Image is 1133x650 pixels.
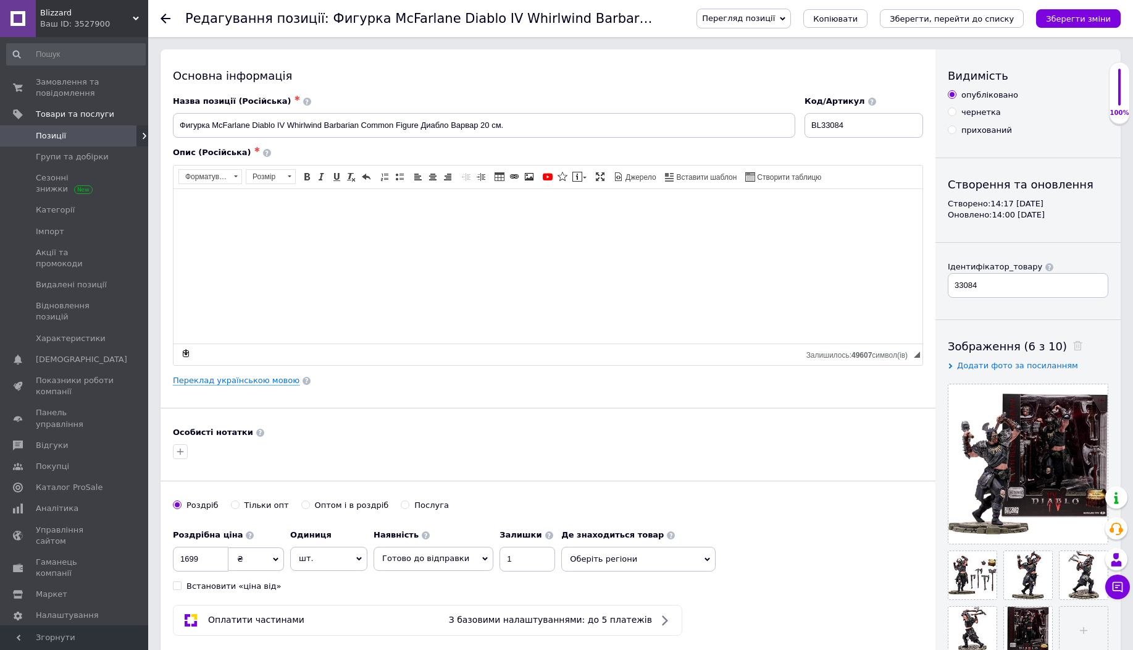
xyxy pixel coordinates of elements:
[315,500,389,511] div: Оптом і в роздріб
[675,172,737,183] span: Вставити шаблон
[179,347,193,360] a: Зробити резервну копію зараз
[459,170,473,184] a: Зменшити відступ
[36,461,69,472] span: Покупці
[948,68,1108,83] div: Видимість
[300,170,314,184] a: Жирний (Ctrl+B)
[36,300,114,323] span: Відновлення позицій
[179,170,230,184] span: Форматування
[1036,9,1121,28] button: Зберегти зміни
[755,172,821,183] span: Створити таблицю
[541,170,554,184] a: Додати відео з YouTube
[36,130,66,141] span: Позиції
[359,170,373,184] a: Повернути (Ctrl+Z)
[173,96,291,106] span: Назва позиції (Російська)
[330,170,343,184] a: Підкреслений (Ctrl+U)
[36,354,127,365] span: [DEMOGRAPHIC_DATA]
[806,348,914,360] div: Кiлькiсть символiв
[161,14,170,23] div: Повернутися назад
[948,339,1108,354] div: Зображення (6 з 10)
[382,554,469,563] span: Готово до відправки
[414,500,449,511] div: Послуга
[561,547,716,572] span: Оберіть регіони
[186,500,219,511] div: Роздріб
[237,554,243,563] span: ₴
[803,9,868,28] button: Копіювати
[561,530,664,539] b: Де знаходиться товар
[173,113,795,138] input: Наприклад, H&M жіноча сукня зелена 38 розмір вечірня максі з блискітками
[36,440,68,451] span: Відгуки
[246,170,283,184] span: Розмір
[449,615,652,625] span: З базовими налаштуваннями: до 5 платежів
[948,177,1108,192] div: Створення та оновлення
[571,170,588,184] a: Вставити повідомлення
[663,170,739,184] a: Вставити шаблон
[36,151,109,162] span: Групи та добірки
[1110,109,1129,117] div: 100%
[36,525,114,547] span: Управління сайтом
[36,482,102,493] span: Каталог ProSale
[378,170,391,184] a: Вставити/видалити нумерований список
[593,170,607,184] a: Максимізувати
[948,273,1108,298] input: Не заданий
[556,170,569,184] a: Вставити іконку
[173,68,923,83] div: Основна інформація
[178,169,242,184] a: Форматування
[948,261,1042,272] div: Ідентифікатор_товару
[40,7,133,19] span: Blizzard
[36,226,64,237] span: Імпорт
[208,615,304,625] span: Оплатити частинами
[36,589,67,600] span: Маркет
[508,170,521,184] a: Вставити/Редагувати посилання (Ctrl+L)
[36,205,75,216] span: Категорії
[36,610,99,621] span: Налаштування
[474,170,488,184] a: Збільшити відступ
[493,170,506,184] a: Таблиця
[295,95,300,103] span: ✱
[173,530,243,539] b: Роздрібна ціна
[805,96,865,106] span: Код/Артикул
[254,146,260,154] span: ✱
[1105,575,1130,599] button: Чат з покупцем
[36,77,114,99] span: Замовлення та повідомлення
[173,376,299,386] a: Переклад українською мовою
[957,361,1078,370] span: Додати фото за посиланням
[702,14,775,23] span: Перегляд позиції
[36,407,114,429] span: Панель управління
[961,90,1018,101] div: опубліковано
[612,170,658,184] a: Джерело
[186,581,282,592] div: Встановити «ціна від»
[851,351,872,360] span: 49607
[246,169,296,184] a: Розмір
[36,109,114,120] span: Товари та послуги
[1109,62,1130,124] div: 100% Якість заповнення
[426,170,440,184] a: По центру
[522,170,536,184] a: Зображення
[174,189,922,344] iframe: Редактор, 143EADE0-80B2-49B9-8B50-316B0B39452F
[245,500,289,511] div: Тільки опт
[374,530,419,539] b: Наявність
[36,247,114,269] span: Акції та промокоди
[36,375,114,397] span: Показники роботи компанії
[500,547,555,572] input: -
[36,279,107,290] span: Видалені позиції
[743,170,823,184] a: Створити таблицю
[290,530,332,539] b: Одиниця
[813,14,858,23] span: Копіювати
[173,428,253,437] b: Особисті нотатки
[185,11,919,26] h1: Редагування позиції: Фигурка McFarlane Diablo IV Whirlwind Barbarian Common Figure Диабло Варвар ...
[441,170,454,184] a: По правому краю
[36,557,114,579] span: Гаманець компанії
[1046,14,1111,23] i: Зберегти зміни
[40,19,148,30] div: Ваш ID: 3527900
[6,43,146,65] input: Пошук
[36,172,114,195] span: Сезонні знижки
[173,547,228,572] input: 0
[345,170,358,184] a: Видалити форматування
[880,9,1024,28] button: Зберегти, перейти до списку
[624,172,656,183] span: Джерело
[961,125,1012,136] div: прихований
[36,333,106,344] span: Характеристики
[173,148,251,157] span: Опис (Російська)
[315,170,328,184] a: Курсив (Ctrl+I)
[948,198,1108,209] div: Створено: 14:17 [DATE]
